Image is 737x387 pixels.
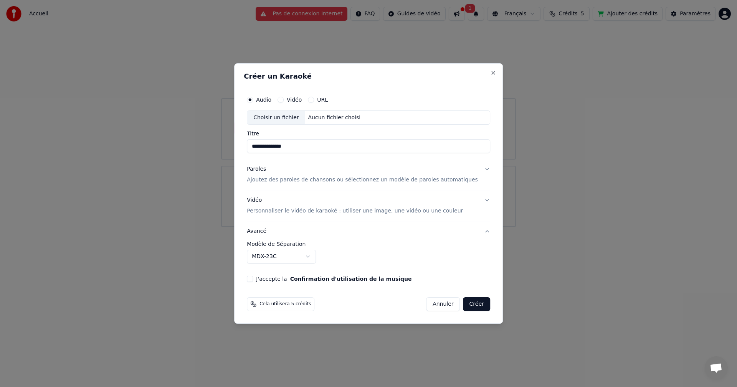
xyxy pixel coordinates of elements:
div: Avancé [247,241,490,270]
button: Créer [463,297,490,311]
div: Vidéo [247,197,463,215]
button: VidéoPersonnaliser le vidéo de karaoké : utiliser une image, une vidéo ou une couleur [247,191,490,221]
h2: Créer un Karaoké [244,73,493,80]
p: Ajoutez des paroles de chansons ou sélectionnez un modèle de paroles automatiques [247,176,478,184]
div: Choisir un fichier [247,111,305,125]
div: Paroles [247,166,266,173]
label: Modèle de Séparation [247,241,490,247]
span: Cela utilisera 5 crédits [259,301,311,307]
p: Personnaliser le vidéo de karaoké : utiliser une image, une vidéo ou une couleur [247,207,463,215]
div: Aucun fichier choisi [305,114,364,122]
label: Vidéo [287,97,302,102]
button: Avancé [247,221,490,241]
label: Audio [256,97,271,102]
button: ParolesAjoutez des paroles de chansons ou sélectionnez un modèle de paroles automatiques [247,160,490,190]
button: J'accepte la [290,276,412,282]
button: Annuler [426,297,460,311]
label: URL [317,97,328,102]
label: Titre [247,131,490,137]
label: J'accepte la [256,276,411,282]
